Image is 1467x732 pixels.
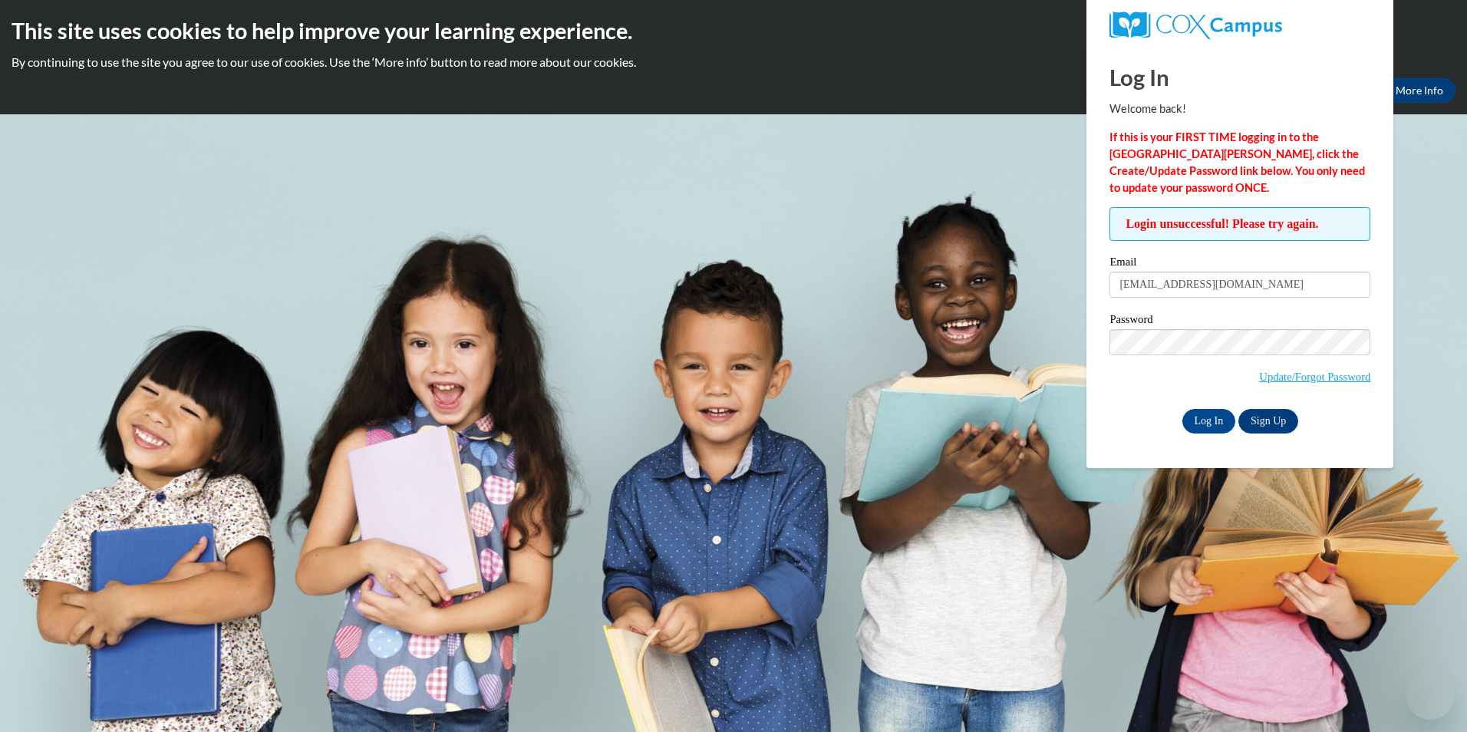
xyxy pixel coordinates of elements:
[1259,371,1370,383] a: Update/Forgot Password
[1383,78,1455,103] a: More Info
[1109,130,1365,194] strong: If this is your FIRST TIME logging in to the [GEOGRAPHIC_DATA][PERSON_NAME], click the Create/Upd...
[1182,409,1236,434] input: Log In
[1109,256,1370,272] label: Email
[1238,409,1298,434] a: Sign Up
[1109,12,1370,39] a: COX Campus
[1109,12,1281,39] img: COX Campus
[12,15,1455,46] h2: This site uses cookies to help improve your learning experience.
[1406,671,1455,720] iframe: Button to launch messaging window
[12,54,1455,71] p: By continuing to use the site you agree to our use of cookies. Use the ‘More info’ button to read...
[1109,101,1370,117] p: Welcome back!
[1109,61,1370,93] h1: Log In
[1109,314,1370,329] label: Password
[1109,207,1370,241] span: Login unsuccessful! Please try again.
